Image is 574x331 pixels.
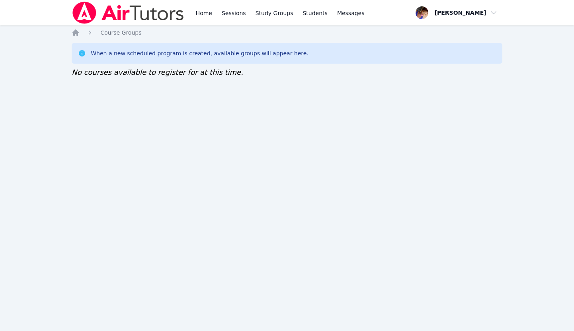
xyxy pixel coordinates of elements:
img: Air Tutors [72,2,184,24]
span: Course Groups [100,29,141,36]
div: When a new scheduled program is created, available groups will appear here. [91,49,308,57]
span: No courses available to register for at this time. [72,68,243,76]
a: Course Groups [100,29,141,37]
span: Messages [337,9,365,17]
nav: Breadcrumb [72,29,502,37]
